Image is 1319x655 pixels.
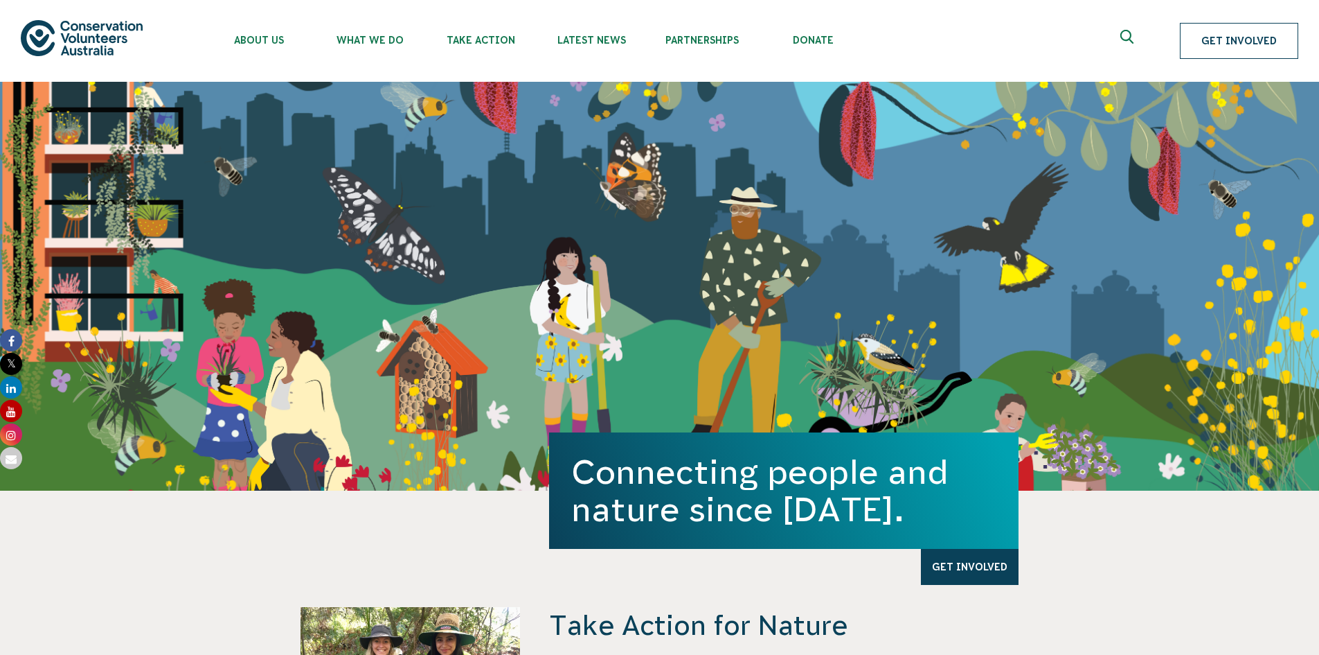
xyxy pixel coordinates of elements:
[571,453,996,528] h1: Connecting people and nature since [DATE].
[757,35,868,46] span: Donate
[921,549,1019,585] a: Get Involved
[536,35,647,46] span: Latest News
[647,35,757,46] span: Partnerships
[1180,23,1298,59] a: Get Involved
[21,20,143,55] img: logo.svg
[314,35,425,46] span: What We Do
[1120,30,1138,52] span: Expand search box
[1112,24,1145,58] button: Expand search box Close search box
[425,35,536,46] span: Take Action
[549,607,1019,643] h4: Take Action for Nature
[204,35,314,46] span: About Us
